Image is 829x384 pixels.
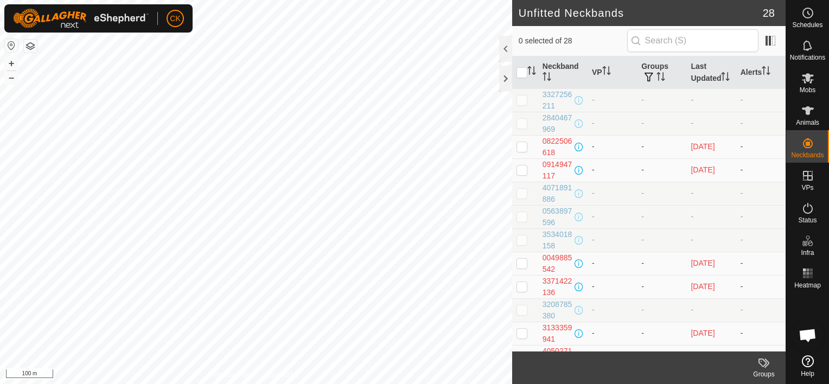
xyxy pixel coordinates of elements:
[213,370,254,380] a: Privacy Policy
[543,136,572,158] div: 0822506618
[592,95,595,104] app-display-virtual-paddock-transition: -
[543,322,572,345] div: 3133359941
[637,135,686,158] td: -
[637,298,686,322] td: -
[736,182,786,205] td: -
[736,252,786,275] td: -
[543,229,572,252] div: 3534018158
[637,205,686,228] td: -
[637,88,686,112] td: -
[790,54,825,61] span: Notifications
[637,56,686,89] th: Groups
[592,189,595,197] app-display-virtual-paddock-transition: -
[543,345,572,368] div: 4050271147
[736,56,786,89] th: Alerts
[637,182,686,205] td: -
[543,276,572,298] div: 3371422136
[543,74,551,82] p-sorticon: Activate to sort
[543,182,572,205] div: 4071891886
[592,329,595,337] app-display-virtual-paddock-transition: -
[637,252,686,275] td: -
[786,351,829,381] a: Help
[691,259,715,267] span: 22 Sept 2025, 5:24 pm
[736,205,786,228] td: -
[519,35,627,47] span: 0 selected of 28
[5,71,18,84] button: –
[792,319,824,351] div: Open chat
[543,206,572,228] div: 0563897596
[691,235,693,244] span: -
[519,7,763,20] h2: Unfitted Neckbands
[592,282,595,291] app-display-virtual-paddock-transition: -
[763,5,775,21] span: 28
[170,13,180,24] span: CK
[691,119,693,127] span: -
[267,370,299,380] a: Contact Us
[592,305,595,314] app-display-virtual-paddock-transition: -
[637,322,686,345] td: -
[798,217,817,223] span: Status
[592,235,595,244] app-display-virtual-paddock-transition: -
[637,275,686,298] td: -
[686,56,736,89] th: Last Updated
[736,298,786,322] td: -
[736,88,786,112] td: -
[801,249,814,256] span: Infra
[13,9,149,28] img: Gallagher Logo
[691,212,693,221] span: -
[736,135,786,158] td: -
[592,212,595,221] app-display-virtual-paddock-transition: -
[691,142,715,151] span: 22 Sept 2025, 5:24 pm
[637,345,686,368] td: -
[592,142,595,151] app-display-virtual-paddock-transition: -
[527,68,536,76] p-sorticon: Activate to sort
[691,165,715,174] span: 22 Sept 2025, 5:13 pm
[791,152,824,158] span: Neckbands
[637,228,686,252] td: -
[800,87,815,93] span: Mobs
[736,228,786,252] td: -
[721,74,730,82] p-sorticon: Activate to sort
[24,40,37,53] button: Map Layers
[691,329,715,337] span: 22 Sept 2025, 5:24 pm
[691,95,693,104] span: -
[627,29,758,52] input: Search (S)
[588,56,637,89] th: VP
[543,299,572,322] div: 3208785380
[592,165,595,174] app-display-virtual-paddock-transition: -
[736,158,786,182] td: -
[543,89,572,112] div: 3327256211
[736,112,786,135] td: -
[691,282,715,291] span: 22 Sept 2025, 5:23 pm
[538,56,588,89] th: Neckband
[5,39,18,52] button: Reset Map
[543,252,572,275] div: 0049885542
[736,275,786,298] td: -
[796,119,819,126] span: Animals
[794,282,821,289] span: Heatmap
[762,68,770,76] p-sorticon: Activate to sort
[543,159,572,182] div: 0914947117
[792,22,822,28] span: Schedules
[5,57,18,70] button: +
[691,189,693,197] span: -
[592,119,595,127] app-display-virtual-paddock-transition: -
[742,369,786,379] div: Groups
[602,68,611,76] p-sorticon: Activate to sort
[691,305,693,314] span: -
[801,370,814,377] span: Help
[637,112,686,135] td: -
[801,184,813,191] span: VPs
[736,345,786,368] td: -
[656,74,665,82] p-sorticon: Activate to sort
[736,322,786,345] td: -
[543,112,572,135] div: 2840467969
[637,158,686,182] td: -
[592,259,595,267] app-display-virtual-paddock-transition: -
